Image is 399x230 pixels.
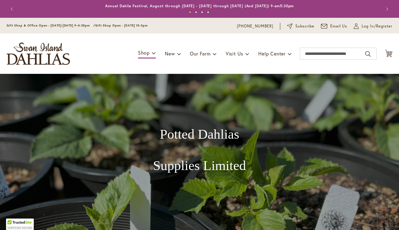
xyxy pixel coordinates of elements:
button: 3 of 4 [201,11,203,13]
span: Help Center [258,50,286,57]
span: Visit Us [226,50,243,57]
span: Log In/Register [362,23,392,29]
span: Shop [138,49,150,56]
button: 2 of 4 [195,11,197,13]
a: [PHONE_NUMBER] [237,23,273,29]
span: Subscribe [295,23,314,29]
span: Gift Shop & Office Open - [DATE]-[DATE] 9-4:30pm / [7,24,95,27]
a: Annual Dahlia Festival, August through [DATE] - [DATE] through [DATE] (And [DATE]) 9-am5:30pm [105,4,294,8]
button: 4 of 4 [207,11,209,13]
span: Our Farm [190,50,210,57]
span: Gift Shop Open - [DATE] 10-3pm [95,24,148,27]
button: Next [380,3,392,15]
a: Log In/Register [354,23,392,29]
button: Previous [7,3,19,15]
a: Email Us [321,23,347,29]
button: 1 of 4 [189,11,191,13]
h1: Potted Dahlias Supplies Limited [120,127,279,174]
span: Email Us [330,23,347,29]
a: store logo [7,43,70,65]
a: Subscribe [287,23,314,29]
span: New [165,50,175,57]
